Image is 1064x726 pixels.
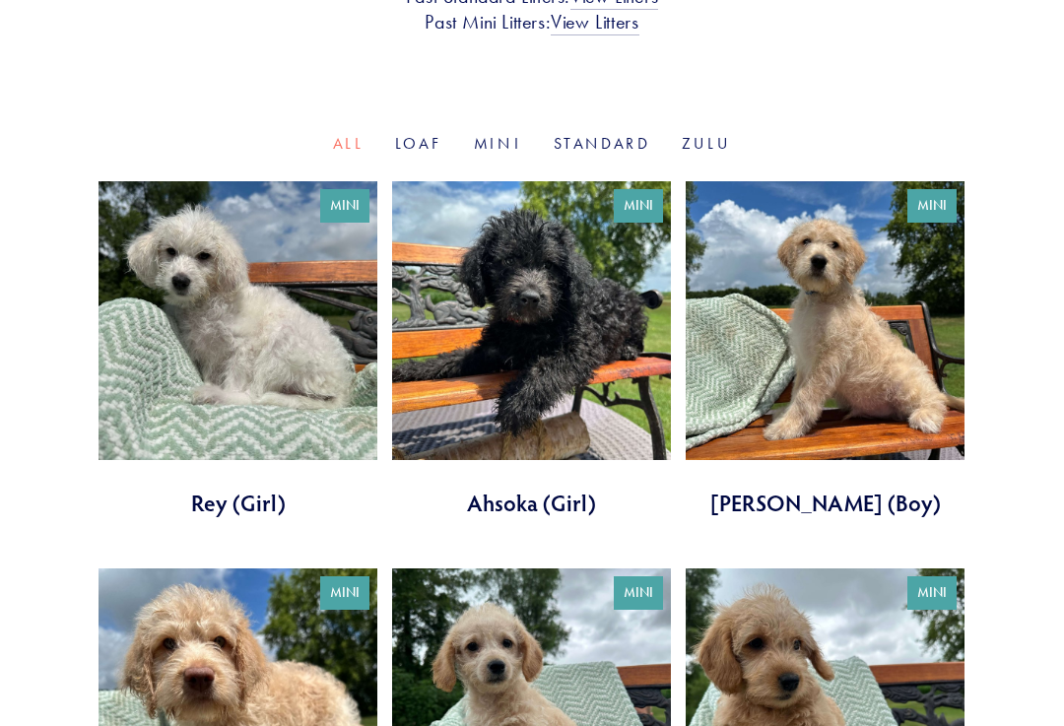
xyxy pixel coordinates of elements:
a: Zulu [682,134,731,153]
a: All [333,134,364,153]
a: Mini [474,134,522,153]
a: Loaf [395,134,442,153]
a: Standard [554,134,650,153]
a: View Litters [551,10,638,35]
